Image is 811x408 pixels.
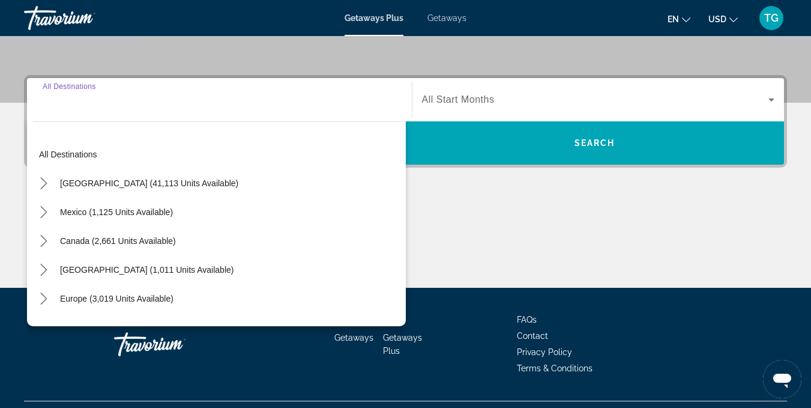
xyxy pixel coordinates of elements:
button: Search [406,121,785,165]
button: Toggle Mexico (1,125 units available) submenu [33,202,54,223]
a: Go Home [114,326,234,362]
span: All destinations [39,150,97,159]
span: USD [708,14,726,24]
span: [GEOGRAPHIC_DATA] (41,113 units available) [60,178,238,188]
button: Select destination: Canada (2,661 units available) [54,230,182,252]
span: Canada (2,661 units available) [60,236,176,246]
button: Select destination: United States (41,113 units available) [54,172,244,194]
span: [GEOGRAPHIC_DATA] (1,011 units available) [60,265,234,275]
a: Contact [517,331,548,341]
div: Search widget [27,78,784,165]
input: Select destination [43,93,396,108]
span: Search [574,138,615,148]
a: Privacy Policy [517,347,572,357]
button: Toggle Europe (3,019 units available) submenu [33,288,54,309]
a: Getaways [427,13,466,23]
span: All Destinations [43,82,96,90]
span: Mexico (1,125 units available) [60,207,173,217]
a: Travorium [24,2,144,34]
button: Select destination: Australia (237 units available) [54,317,233,338]
button: Toggle Caribbean & Atlantic Islands (1,011 units available) submenu [33,260,54,281]
button: Select destination: Mexico (1,125 units available) [54,201,179,223]
button: Change currency [708,10,738,28]
iframe: Button to launch messaging window [763,360,801,398]
button: Select destination: All destinations [33,144,406,165]
button: Toggle Australia (237 units available) submenu [33,317,54,338]
span: Europe (3,019 units available) [60,294,173,303]
a: Getaways Plus [383,333,422,356]
button: Toggle Canada (2,661 units available) submenu [33,231,54,252]
span: TG [764,12,779,24]
a: FAQs [517,315,537,324]
a: Getaways [334,333,373,343]
span: All Start Months [422,94,495,105]
span: en [668,14,679,24]
button: User Menu [756,5,787,31]
button: Select destination: Caribbean & Atlantic Islands (1,011 units available) [54,259,240,281]
a: Getaways Plus [345,13,403,23]
div: Destination options [27,115,406,326]
a: Terms & Conditions [517,364,592,373]
button: Select destination: Europe (3,019 units available) [54,288,179,309]
button: Change language [668,10,690,28]
button: Toggle United States (41,113 units available) submenu [33,173,54,194]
